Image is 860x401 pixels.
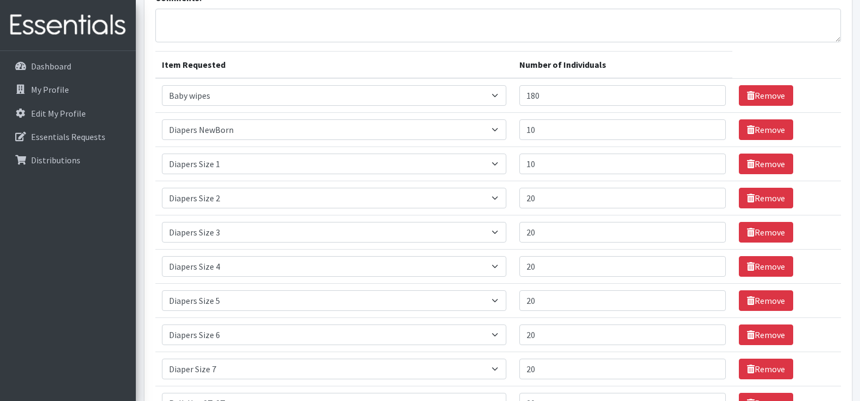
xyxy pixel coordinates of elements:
[4,55,131,77] a: Dashboard
[31,155,80,166] p: Distributions
[739,154,793,174] a: Remove
[4,7,131,43] img: HumanEssentials
[31,108,86,119] p: Edit My Profile
[739,290,793,311] a: Remove
[739,119,793,140] a: Remove
[739,222,793,243] a: Remove
[739,324,793,345] a: Remove
[31,84,69,95] p: My Profile
[739,359,793,379] a: Remove
[739,85,793,106] a: Remove
[4,149,131,171] a: Distributions
[4,103,131,124] a: Edit My Profile
[31,61,71,72] p: Dashboard
[155,52,513,79] th: Item Requested
[4,126,131,148] a: Essentials Requests
[31,131,105,142] p: Essentials Requests
[739,256,793,277] a: Remove
[739,188,793,208] a: Remove
[513,52,732,79] th: Number of Individuals
[4,79,131,100] a: My Profile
